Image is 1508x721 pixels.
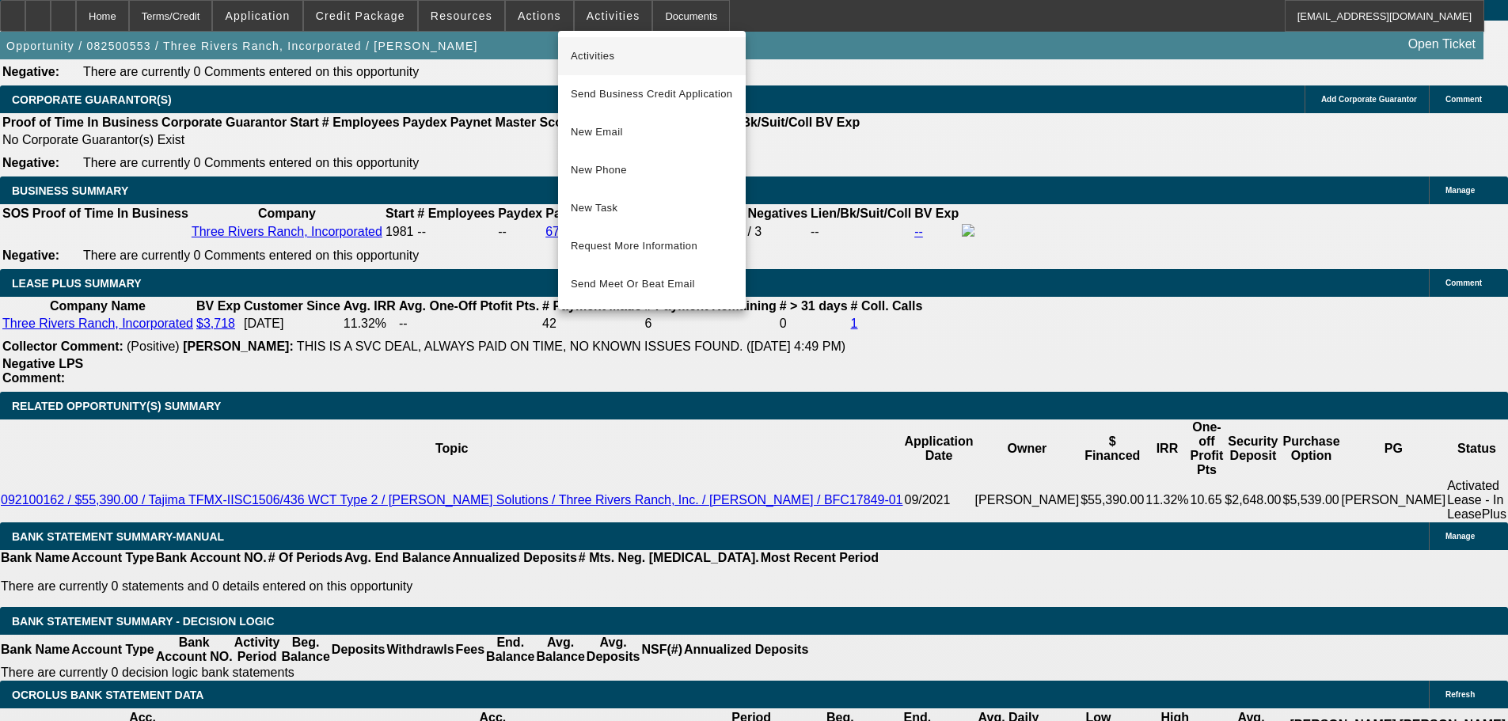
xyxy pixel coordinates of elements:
span: Activities [571,47,733,66]
span: New Email [571,123,733,142]
span: New Phone [571,161,733,180]
span: New Task [571,199,733,218]
span: Request More Information [571,237,733,256]
span: Send Business Credit Application [571,85,733,104]
span: Send Meet Or Beat Email [571,275,733,294]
